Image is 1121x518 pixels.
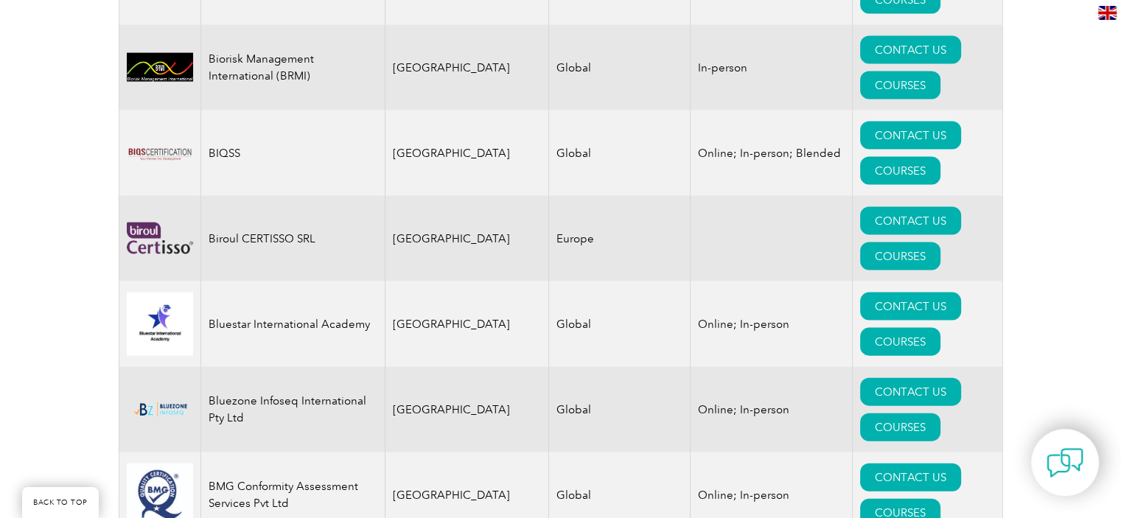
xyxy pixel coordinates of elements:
[22,487,99,518] a: BACK TO TOP
[691,281,853,367] td: Online; In-person
[200,25,385,111] td: Biorisk Management International (BRMI)
[127,120,193,186] img: 13dcf6a5-49c1-ed11-b597-0022481565fd-logo.png
[200,367,385,452] td: Bluezone Infoseq International Pty Ltd
[860,378,961,406] a: CONTACT US
[385,25,549,111] td: [GEOGRAPHIC_DATA]
[127,53,193,82] img: d01771b9-0638-ef11-a316-00224812a81c-logo.jpg
[860,293,961,321] a: CONTACT US
[860,463,961,491] a: CONTACT US
[691,111,853,196] td: Online; In-person; Blended
[200,111,385,196] td: BIQSS
[1098,6,1117,20] img: en
[549,367,691,452] td: Global
[860,242,940,270] a: COURSES
[549,281,691,367] td: Global
[549,111,691,196] td: Global
[549,25,691,111] td: Global
[1047,444,1083,481] img: contact-chat.png
[860,36,961,64] a: CONTACT US
[127,223,193,254] img: 48480d59-8fd2-ef11-a72f-002248108aed-logo.png
[127,399,193,421] img: bf5d7865-000f-ed11-b83d-00224814fd52-logo.png
[860,413,940,441] a: COURSES
[860,71,940,99] a: COURSES
[385,196,549,281] td: [GEOGRAPHIC_DATA]
[385,111,549,196] td: [GEOGRAPHIC_DATA]
[691,25,853,111] td: In-person
[200,281,385,367] td: Bluestar International Academy
[860,122,961,150] a: CONTACT US
[385,367,549,452] td: [GEOGRAPHIC_DATA]
[860,328,940,356] a: COURSES
[385,281,549,367] td: [GEOGRAPHIC_DATA]
[200,196,385,281] td: Biroul CERTISSO SRL
[549,196,691,281] td: Europe
[127,293,193,356] img: 0db89cae-16d3-ed11-a7c7-0022481565fd-logo.jpg
[860,157,940,185] a: COURSES
[691,367,853,452] td: Online; In-person
[860,207,961,235] a: CONTACT US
